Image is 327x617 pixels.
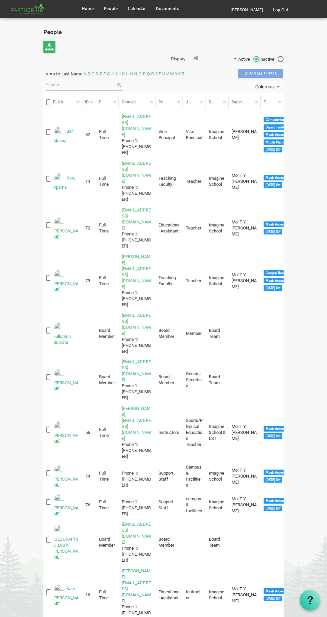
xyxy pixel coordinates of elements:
[96,206,119,250] td: Full Time column header Personnel Type
[53,493,65,505] img: Emp-b5133725-a088-4fb2-a21a-816fa52aaa5c.png
[128,5,146,11] span: Calendar
[155,206,183,250] td: Educational Assistant column header Position
[50,520,82,565] td: Jena, Micky Sanjib is template cell column header Full Name
[155,159,183,204] td: Teaching Faculty column header Position
[206,520,229,565] td: Board Team column header Departments
[268,1,294,18] a: Log Out
[183,311,206,356] td: Member column header Job Title
[206,463,229,490] td: Imagine School column header Departments
[206,358,229,402] td: Board Team column header Departments
[238,69,283,78] span: Clear all filters
[151,71,154,77] span: R
[50,358,82,402] td: George, Samson is template cell column header Full Name
[122,71,125,77] span: K
[82,404,96,461] td: 56 column header ID
[229,520,261,565] td: column header Supervisor
[238,56,259,62] span: Active
[43,29,284,36] h2: People
[206,159,229,204] td: Imagine School column header Departments
[119,520,155,565] td: mickysanjibjena@stepind.orgPhone 1: +919078214189 is template cell column header Contact Info
[261,463,284,490] td: <div class="tag label label-default">Meals Access</div> <div class="tag label label-default">Sund...
[53,380,78,391] a: [PERSON_NAME]
[162,71,165,77] span: U
[254,82,283,91] button: Columns
[96,252,119,309] td: Full Time column header Personnel Type
[96,358,119,402] td: Board Member column header Personnel Type
[122,100,144,104] span: Contact Info
[255,83,274,91] span: Columns
[53,228,78,239] a: [PERSON_NAME]
[259,56,284,62] span: Inactive
[53,269,65,281] img: Emp-2633ee26-115b-439e-a7b8-ddb0d1dd37df.png
[96,159,119,204] td: Full Time column header Personnel Type
[82,463,96,490] td: 74 column header ID
[43,358,50,402] td: checkbox
[104,5,118,11] span: People
[119,492,155,518] td: Phone 1: +919337069153 is template cell column header Contact Info
[50,206,82,250] td: Das, Lisa is template cell column header Full Name
[170,71,174,77] span: W
[155,252,183,309] td: Teaching Faculty column header Position
[261,311,284,356] td: column header Tags
[53,505,78,516] a: [PERSON_NAME]
[95,71,98,77] span: D
[82,252,96,309] td: 79 column header ID
[122,406,151,441] a: [PERSON_NAME][EMAIL_ADDRESS][DOMAIN_NAME]
[119,358,155,402] td: gs@stepind.orgPhone 1: +919123558022 is template cell column header Contact Info
[53,172,65,184] img: Emp-185d491c-97f5-4e8b-837e-d12e7bc2f190.png
[50,113,82,157] td: Bar, Mahua is template cell column header Full Name
[183,358,206,402] td: General Secretary column header Job Title
[43,159,50,204] td: checkbox
[264,124,302,130] div: Department/Office Keys
[43,404,50,461] td: checkbox
[264,229,282,234] div: [DATE] Off
[43,311,50,356] td: checkbox
[53,368,65,380] img: Emp-bb320c71-32d4-47a5-8c64-70be61bf7c75.png
[44,79,123,93] div: Search
[122,254,151,289] a: [PERSON_NAME][EMAIL_ADDRESS][DOMAIN_NAME]
[50,252,82,309] td: Ekka, Shobha Rani is template cell column header Full Name
[183,463,206,490] td: Campus & Facilities column header Job Title
[103,71,106,77] span: F
[53,126,65,138] img: Emp-c187bc14-d8fd-4524-baee-553e9cfda99b.png
[229,404,261,461] td: Mol T Y, Smitha column header Supervisor
[87,71,90,77] span: B
[96,404,119,461] td: Full Time column header Personnel Type
[155,404,183,461] td: Instructors column header Position
[167,71,169,77] span: V
[53,281,78,292] a: [PERSON_NAME]
[96,520,119,565] td: Board Member column header Personnel Type
[82,159,96,204] td: 14 column header ID
[43,41,55,53] a: Organisation Chart
[116,71,117,77] span: I
[261,404,284,461] td: <div class="tag label label-default">Meals Access</div> <div class="tag label label-default">Sund...
[96,463,119,490] td: Full Time column header Personnel Type
[122,568,151,603] a: [PERSON_NAME][EMAIL_ADDRESS][DOMAIN_NAME]
[206,252,229,309] td: Imagine School column header Departments
[264,596,282,601] div: [DATE] Off
[182,71,185,77] span: Z
[129,71,133,77] span: M
[264,285,282,291] div: [DATE] Off
[122,207,151,230] a: [EMAIL_ADDRESS][DOMAIN_NAME]
[82,358,96,402] td: column header ID
[46,80,116,90] input: Search
[264,506,282,511] div: [DATE] Off
[261,159,284,204] td: <div class="tag label label-default">Meals Access</div> <div class="tag label label-default">Sund...
[229,463,261,490] td: Mol T Y, Smitha column header Supervisor
[122,114,151,137] a: [EMAIL_ADDRESS][DOMAIN_NAME]
[229,206,261,250] td: Mol T Y, Smitha column header Supervisor
[186,100,202,104] span: Job Title
[209,100,231,104] span: Departments
[107,71,110,77] span: G
[229,358,261,402] td: column header Supervisor
[119,252,155,309] td: shobha@imagineschools.inPhone 1: +919102065904 is template cell column header Contact Info
[183,520,206,565] td: column header Job Title
[261,206,284,250] td: <div class="tag label label-default">Meals Access</div> <div class="tag label label-default">Sund...
[183,404,206,461] td: Sports/Physical Education Teacher column header Job Title
[53,216,65,228] img: Emp-d106ab57-77a4-460e-8e39-c3c217cc8641.png
[53,433,78,444] a: [PERSON_NAME]
[183,492,206,518] td: campus & facilities column header Job Title
[254,79,283,93] div: Columns
[119,311,155,356] td: fullontons@gmail.comPhone 1: +917032207410 is template cell column header Contact Info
